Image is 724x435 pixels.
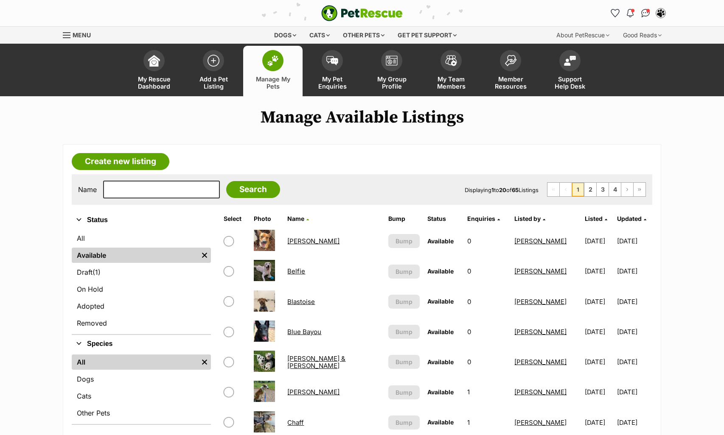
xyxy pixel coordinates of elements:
button: Bump [388,385,420,399]
a: My Pet Enquiries [303,46,362,96]
td: [DATE] [617,317,651,346]
img: help-desk-icon-fdf02630f3aa405de69fd3d07c3f3aa587a6932b1a1747fa1d2bba05be0121f9.svg [564,56,576,66]
div: About PetRescue [550,27,615,44]
a: Belfie [287,267,305,275]
div: Cats [303,27,336,44]
td: 1 [464,377,511,407]
td: [DATE] [617,226,651,256]
input: Search [226,181,280,198]
span: Name [287,215,304,222]
span: (1) [93,267,101,277]
th: Photo [250,212,283,226]
span: Manage My Pets [254,75,292,90]
div: Good Reads [617,27,668,44]
a: Enquiries [467,215,500,222]
a: My Group Profile [362,46,421,96]
td: [DATE] [581,377,616,407]
a: [PERSON_NAME] [287,237,340,245]
td: 0 [464,317,511,346]
span: Bump [396,357,413,366]
a: Page 4 [609,183,621,196]
span: Support Help Desk [551,75,589,90]
a: Favourites [608,6,622,20]
img: manage-my-pets-icon-02211641906a0b7f246fdf0571729dbe1e7629f14944591b6c1af311fb30b64b.svg [267,55,279,66]
a: My Team Members [421,46,481,96]
button: Bump [388,355,420,369]
img: logo-e224e6f780fb5917bec1dbf3a21bbac754714ae5b6737aabdf751b685950b380.svg [321,5,403,21]
span: First page [547,183,559,196]
button: My account [654,6,668,20]
a: Remove filter [198,354,211,370]
strong: 65 [512,187,519,193]
span: Bump [396,237,413,245]
img: add-pet-listing-icon-0afa8454b4691262ce3f59096e99ab1cd57d4a30225e0717b998d2c9b9846f56.svg [208,55,219,67]
span: Available [427,328,454,335]
div: Other pets [337,27,390,44]
strong: 1 [491,187,494,193]
span: Bump [396,267,413,276]
a: Updated [617,215,646,222]
button: Species [72,338,211,349]
a: Listed by [514,215,545,222]
a: Cats [72,388,211,404]
a: Other Pets [72,405,211,421]
span: Bump [396,418,413,427]
td: [DATE] [617,377,651,407]
a: PetRescue [321,5,403,21]
a: Create new listing [72,153,169,170]
a: [PERSON_NAME] [514,267,567,275]
td: [DATE] [617,287,651,316]
td: 0 [464,257,511,286]
label: Name [78,186,97,193]
a: All [72,231,211,246]
a: [PERSON_NAME] [514,418,567,427]
a: Last page [634,183,645,196]
td: [DATE] [617,257,651,286]
a: Blastoise [287,298,315,306]
span: Available [427,237,454,245]
th: Select [220,212,249,226]
a: Next page [621,183,633,196]
a: Member Resources [481,46,540,96]
a: Blue Bayou [287,328,321,336]
button: Notifications [623,6,637,20]
img: Lynda Smith profile pic [657,9,665,17]
a: Name [287,215,309,222]
td: 0 [464,226,511,256]
a: Add a Pet Listing [184,46,243,96]
span: Available [427,298,454,305]
td: [DATE] [581,226,616,256]
a: [PERSON_NAME] [287,388,340,396]
span: Available [427,418,454,426]
span: Menu [73,31,91,39]
nav: Pagination [547,182,646,197]
ul: Account quick links [608,6,668,20]
a: [PERSON_NAME] [514,358,567,366]
span: My Team Members [432,75,470,90]
td: [DATE] [581,347,616,376]
span: Listed [585,215,603,222]
a: Available [72,248,198,263]
td: 0 [464,287,511,316]
a: Removed [72,315,211,331]
a: Adopted [72,298,211,314]
a: Manage My Pets [243,46,303,96]
a: Chaff [287,418,304,427]
a: Dogs [72,371,211,387]
span: Displaying to of Listings [465,187,539,193]
button: Bump [388,265,420,279]
a: My Rescue Dashboard [124,46,184,96]
span: Previous page [560,183,572,196]
span: Available [427,388,454,396]
a: All [72,354,198,370]
td: [DATE] [581,257,616,286]
span: My Pet Enquiries [313,75,351,90]
span: Page 1 [572,183,584,196]
span: Available [427,268,454,275]
span: Add a Pet Listing [194,75,233,90]
a: Page 3 [597,183,609,196]
span: Bump [396,388,413,397]
div: Get pet support [392,27,463,44]
a: [PERSON_NAME] [514,328,567,336]
a: Menu [63,27,97,42]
